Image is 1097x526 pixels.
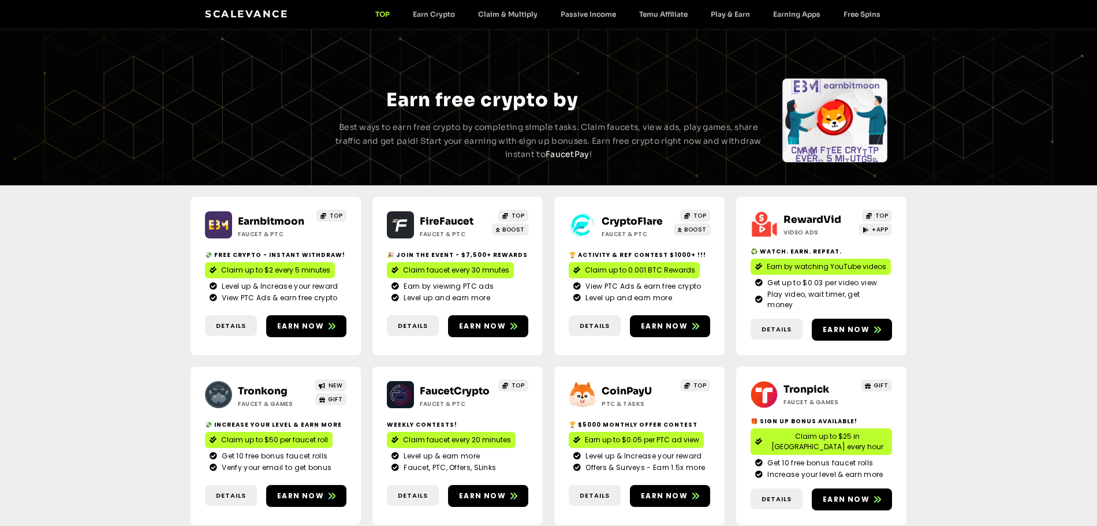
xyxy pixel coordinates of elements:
[762,324,792,334] span: Details
[862,210,892,222] a: TOP
[386,88,578,111] span: Earn free crypto by
[315,379,346,391] a: NEW
[266,315,346,337] a: Earn now
[401,462,496,473] span: Faucet, PTC, Offers, SLinks
[277,321,324,331] span: Earn now
[630,485,710,507] a: Earn now
[549,10,628,18] a: Passive Income
[387,485,439,506] a: Details
[205,251,346,259] h2: 💸 Free crypto - Instant withdraw!
[680,210,710,222] a: TOP
[205,485,257,506] a: Details
[221,435,328,445] span: Claim up to $50 per faucet roll
[238,385,288,397] a: Tronkong
[783,383,829,396] a: Tronpick
[875,211,889,220] span: TOP
[751,428,892,455] a: Claim up to $25 in [GEOGRAPHIC_DATA] every hour
[783,398,856,406] h2: Faucet & Games
[569,315,621,337] a: Details
[219,462,331,473] span: Verify your email to get bonus
[583,293,672,303] span: Level up and earn more
[364,10,892,18] nav: Menu
[630,315,710,337] a: Earn now
[764,278,877,288] span: Get up to $0.03 per video view
[674,223,711,236] a: BOOST
[315,393,347,405] a: GIFT
[334,121,763,162] p: Best ways to earn free crypto by completing simple tasks. Claim faucets, view ads, play games, sh...
[783,228,856,237] h2: Video ads
[585,265,695,275] span: Claim up to 0.001 BTC Rewards
[420,230,492,238] h2: Faucet & PTC
[221,265,330,275] span: Claim up to $2 every 5 minutes
[602,400,674,408] h2: ptc & Tasks
[512,381,525,390] span: TOP
[812,319,892,341] a: Earn now
[751,259,891,275] a: Earn by watching YouTube videos
[329,381,343,390] span: NEW
[872,225,888,234] span: +APP
[583,281,701,292] span: View PTC Ads & earn free crypto
[205,8,288,20] a: Scalevance
[205,315,257,337] a: Details
[512,211,525,220] span: TOP
[767,431,887,452] span: Claim up to $25 in [GEOGRAPHIC_DATA] every hour
[782,79,887,162] div: Slides
[238,215,304,227] a: Earnbitmoon
[398,321,428,331] span: Details
[216,321,246,331] span: Details
[569,485,621,506] a: Details
[602,215,663,227] a: CryptoFlare
[277,491,324,501] span: Earn now
[684,225,707,234] span: BOOST
[266,485,346,507] a: Earn now
[812,488,892,510] a: Earn now
[387,315,439,337] a: Details
[420,215,473,227] a: FireFaucet
[219,293,337,303] span: View PTC Ads & earn free crypto
[364,10,401,18] a: TOP
[420,385,490,397] a: FaucetCrypto
[205,262,335,278] a: Claim up to $2 every 5 minutes
[569,262,700,278] a: Claim up to 0.001 BTC Rewards
[546,149,589,159] a: FaucetPay
[693,211,707,220] span: TOP
[762,494,792,504] span: Details
[764,458,873,468] span: Get 10 free bonus faucet rolls
[205,432,333,448] a: Claim up to $50 per faucet roll
[448,315,528,337] a: Earn now
[467,10,549,18] a: Claim & Multiply
[387,432,516,448] a: Claim faucet every 20 minutes
[693,381,707,390] span: TOP
[448,485,528,507] a: Earn now
[569,420,710,429] h2: 🏆 $5000 Monthly Offer contest
[767,262,886,272] span: Earn by watching YouTube videos
[569,432,704,448] a: Earn up to $0.05 per PTC ad view
[751,319,803,340] a: Details
[387,262,514,278] a: Claim faucet every 30 mnutes
[874,381,888,390] span: GIFT
[580,491,610,501] span: Details
[498,379,528,391] a: TOP
[328,395,342,404] span: GIFT
[859,223,893,236] a: +APP
[403,265,509,275] span: Claim faucet every 30 mnutes
[580,321,610,331] span: Details
[459,491,506,501] span: Earn now
[219,451,327,461] span: Get 10 free bonus faucet rolls
[602,385,652,397] a: CoinPayU
[585,435,699,445] span: Earn up to $0.05 per PTC ad view
[401,10,467,18] a: Earn Crypto
[764,289,887,310] span: Play video, wait timer, get money
[219,281,338,292] span: Level up & Increase your reward
[387,251,528,259] h2: 🎉 Join the event - $7,500+ Rewards
[330,211,343,220] span: TOP
[238,400,310,408] h2: Faucet & Games
[459,321,506,331] span: Earn now
[216,491,246,501] span: Details
[401,451,480,461] span: Level up & earn more
[401,293,490,303] span: Level up and earn more
[602,230,674,238] h2: Faucet & PTC
[783,214,841,226] a: RewardVid
[823,324,870,335] span: Earn now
